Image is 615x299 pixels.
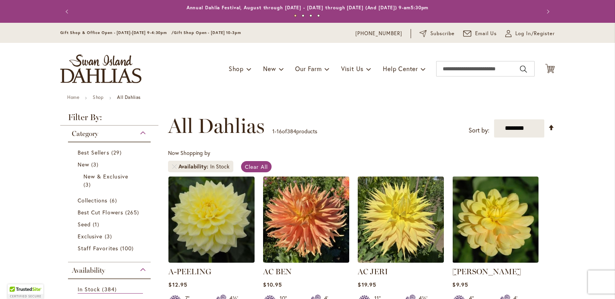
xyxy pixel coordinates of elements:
[83,173,128,180] span: New & Exclusive
[452,281,468,288] span: $9.95
[78,233,102,240] span: Exclusive
[78,160,143,168] a: New
[102,285,118,293] span: 384
[295,65,321,73] span: Our Farm
[120,244,136,252] span: 100
[78,197,108,204] span: Collections
[93,220,101,228] span: 1
[178,163,210,170] span: Availability
[452,257,539,264] a: AHOY MATEY
[420,30,455,37] a: Subscribe
[117,94,141,100] strong: All Dahlias
[83,172,137,189] a: New &amp; Exclusive
[93,94,104,100] a: Shop
[463,30,497,37] a: Email Us
[358,267,388,276] a: AC JERI
[83,180,93,189] span: 3
[515,30,555,37] span: Log In/Register
[469,123,489,138] label: Sort by:
[168,281,187,288] span: $12.95
[6,272,27,293] iframe: Launch Accessibility Center
[60,54,141,83] a: store logo
[263,65,276,73] span: New
[277,127,282,135] span: 16
[72,129,98,138] span: Category
[172,164,177,169] a: Remove Availability In Stock
[168,114,265,138] span: All Dahlias
[168,257,255,264] a: A-Peeling
[78,245,118,252] span: Staff Favorites
[110,196,119,204] span: 6
[125,208,141,216] span: 265
[168,149,210,156] span: Now Shopping by
[111,148,124,156] span: 29
[245,163,268,170] span: Clear All
[78,161,89,168] span: New
[383,65,418,73] span: Help Center
[358,281,376,288] span: $19.95
[168,267,211,276] a: A-PEELING
[229,65,244,73] span: Shop
[187,5,429,10] a: Annual Dahlia Festival, August through [DATE] - [DATE] through [DATE] (And [DATE]) 9-am5:30pm
[294,14,297,17] button: 1 of 4
[78,285,143,294] a: In Stock 384
[174,30,241,35] span: Gift Shop Open - [DATE] 10-3pm
[168,177,255,263] img: A-Peeling
[78,232,143,240] a: Exclusive
[475,30,497,37] span: Email Us
[60,113,158,126] strong: Filter By:
[287,127,296,135] span: 384
[78,208,143,216] a: Best Cut Flowers
[210,163,229,170] div: In Stock
[60,30,174,35] span: Gift Shop & Office Open - [DATE]-[DATE] 9-4:30pm /
[452,267,521,276] a: [PERSON_NAME]
[78,209,123,216] span: Best Cut Flowers
[309,14,312,17] button: 3 of 4
[78,221,91,228] span: Seed
[263,177,349,263] img: AC BEN
[78,196,143,204] a: Collections
[505,30,555,37] a: Log In/Register
[341,65,364,73] span: Visit Us
[78,148,143,156] a: Best Sellers
[430,30,455,37] span: Subscribe
[358,177,444,263] img: AC Jeri
[263,267,292,276] a: AC BEN
[241,161,272,172] a: Clear All
[302,14,304,17] button: 2 of 4
[72,266,105,275] span: Availability
[263,257,349,264] a: AC BEN
[317,14,320,17] button: 4 of 4
[272,127,275,135] span: 1
[272,125,317,138] p: - of products
[452,177,539,263] img: AHOY MATEY
[78,220,143,228] a: Seed
[78,149,109,156] span: Best Sellers
[60,4,76,19] button: Previous
[539,4,555,19] button: Next
[358,257,444,264] a: AC Jeri
[263,281,282,288] span: $10.95
[67,94,79,100] a: Home
[78,244,143,252] a: Staff Favorites
[91,160,100,168] span: 3
[78,285,100,293] span: In Stock
[355,30,402,37] a: [PHONE_NUMBER]
[105,232,114,240] span: 3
